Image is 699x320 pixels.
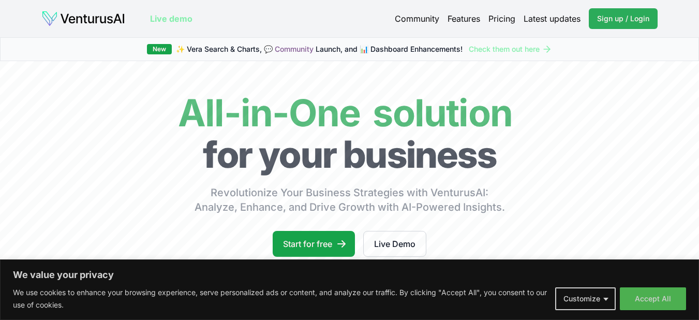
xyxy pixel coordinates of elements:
[273,231,355,257] a: Start for free
[555,287,616,310] button: Customize
[147,44,172,54] div: New
[469,44,552,54] a: Check them out here
[620,287,686,310] button: Accept All
[597,13,649,24] span: Sign up / Login
[150,12,192,25] a: Live demo
[363,231,426,257] a: Live Demo
[589,8,658,29] a: Sign up / Login
[524,12,581,25] a: Latest updates
[395,12,439,25] a: Community
[275,45,314,53] a: Community
[448,12,480,25] a: Features
[13,269,686,281] p: We value your privacy
[41,10,125,27] img: logo
[488,12,515,25] a: Pricing
[176,44,463,54] span: ✨ Vera Search & Charts, 💬 Launch, and 📊 Dashboard Enhancements!
[13,286,547,311] p: We use cookies to enhance your browsing experience, serve personalized ads or content, and analyz...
